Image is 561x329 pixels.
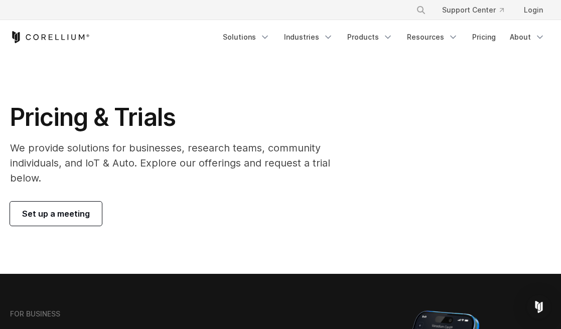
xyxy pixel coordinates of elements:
a: Products [341,28,399,46]
a: Login [516,1,551,19]
button: Search [412,1,430,19]
h1: Pricing & Trials [10,102,364,132]
div: Open Intercom Messenger [527,295,551,319]
a: Support Center [434,1,512,19]
a: Resources [401,28,464,46]
a: Industries [278,28,339,46]
a: Set up a meeting [10,202,102,226]
a: Pricing [466,28,502,46]
a: About [504,28,551,46]
h6: FOR BUSINESS [10,309,60,318]
a: Solutions [217,28,276,46]
span: Set up a meeting [22,208,90,220]
div: Navigation Menu [404,1,551,19]
p: We provide solutions for businesses, research teams, community individuals, and IoT & Auto. Explo... [10,140,364,186]
div: Navigation Menu [217,28,551,46]
a: Corellium Home [10,31,90,43]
